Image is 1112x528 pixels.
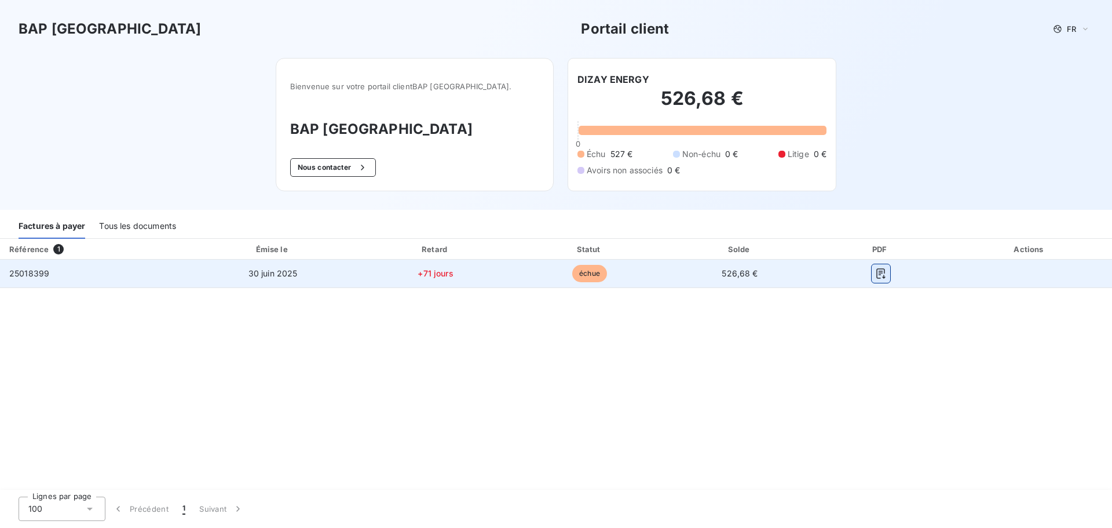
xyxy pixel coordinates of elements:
[9,268,49,278] span: 25018399
[814,148,826,160] span: 0 €
[788,148,809,160] span: Litige
[577,87,826,122] h2: 526,68 €
[516,243,664,255] div: Statut
[19,214,85,239] div: Factures à payer
[9,245,49,254] div: Référence
[572,265,607,282] span: échue
[28,503,42,515] span: 100
[360,243,511,255] div: Retard
[248,268,298,278] span: 30 juin 2025
[105,497,175,521] button: Précédent
[581,19,669,39] h3: Portail client
[99,214,176,239] div: Tous les documents
[19,19,201,39] h3: BAP [GEOGRAPHIC_DATA]
[587,165,663,176] span: Avoirs non associés
[667,165,680,176] span: 0 €
[725,148,738,160] span: 0 €
[192,497,251,521] button: Suivant
[576,139,580,148] span: 0
[950,243,1110,255] div: Actions
[587,148,606,160] span: Échu
[175,497,192,521] button: 1
[722,268,758,278] span: 526,68 €
[577,72,649,86] h6: DIZAY ENERGY
[668,243,811,255] div: Solde
[182,503,185,515] span: 1
[682,148,720,160] span: Non-échu
[191,243,356,255] div: Émise le
[53,244,64,254] span: 1
[290,158,376,177] button: Nous contacter
[1067,24,1076,34] span: FR
[610,148,633,160] span: 527 €
[418,268,453,278] span: +71 jours
[290,82,539,91] span: Bienvenue sur votre portail client BAP [GEOGRAPHIC_DATA] .
[290,119,539,140] h3: BAP [GEOGRAPHIC_DATA]
[817,243,945,255] div: PDF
